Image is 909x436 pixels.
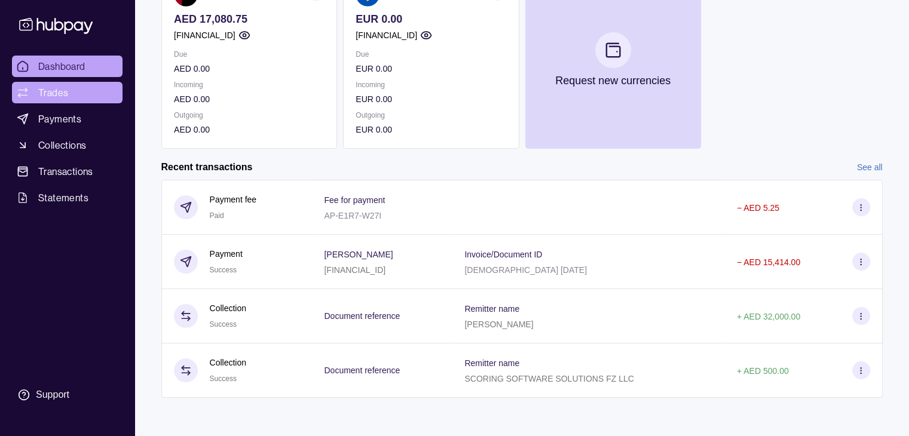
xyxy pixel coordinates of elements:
[356,93,506,106] p: EUR 0.00
[174,78,325,91] p: Incoming
[324,265,385,275] p: [FINANCIAL_ID]
[737,366,789,376] p: + AED 500.00
[210,247,243,260] p: Payment
[174,93,325,106] p: AED 0.00
[464,358,519,368] p: Remitter name
[38,191,88,205] span: Statements
[174,13,325,26] p: AED 17,080.75
[12,382,123,407] a: Support
[324,250,393,259] p: [PERSON_NAME]
[464,320,533,329] p: [PERSON_NAME]
[737,203,779,213] p: − AED 5.25
[38,164,93,179] span: Transactions
[356,13,506,26] p: EUR 0.00
[324,195,385,205] p: Fee for payment
[174,109,325,122] p: Outgoing
[38,138,86,152] span: Collections
[737,312,800,321] p: + AED 32,000.00
[174,29,235,42] p: [FINANCIAL_ID]
[464,265,587,275] p: [DEMOGRAPHIC_DATA] [DATE]
[38,85,68,100] span: Trades
[737,257,800,267] p: − AED 15,414.00
[464,250,542,259] p: Invoice/Document ID
[210,211,224,220] span: Paid
[12,187,123,208] a: Statements
[174,62,325,75] p: AED 0.00
[12,82,123,103] a: Trades
[324,366,400,375] p: Document reference
[36,388,69,401] div: Support
[174,123,325,136] p: AED 0.00
[210,320,237,328] span: Success
[12,56,123,77] a: Dashboard
[210,356,246,369] p: Collection
[356,62,506,75] p: EUR 0.00
[464,304,519,314] p: Remitter name
[356,78,506,91] p: Incoming
[210,374,237,383] span: Success
[857,161,883,174] a: See all
[555,74,671,87] p: Request new currencies
[161,161,253,174] h2: Recent transactions
[210,193,257,206] p: Payment fee
[356,109,506,122] p: Outgoing
[210,302,246,315] p: Collection
[12,161,123,182] a: Transactions
[174,48,325,61] p: Due
[12,134,123,156] a: Collections
[12,108,123,130] a: Payments
[356,123,506,136] p: EUR 0.00
[324,311,400,321] p: Document reference
[38,112,81,126] span: Payments
[210,266,237,274] span: Success
[38,59,85,73] span: Dashboard
[464,374,633,383] p: SCORING SOFTWARE SOLUTIONS FZ LLC
[356,48,506,61] p: Due
[324,211,381,220] p: AP-E1R7-W27I
[356,29,417,42] p: [FINANCIAL_ID]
